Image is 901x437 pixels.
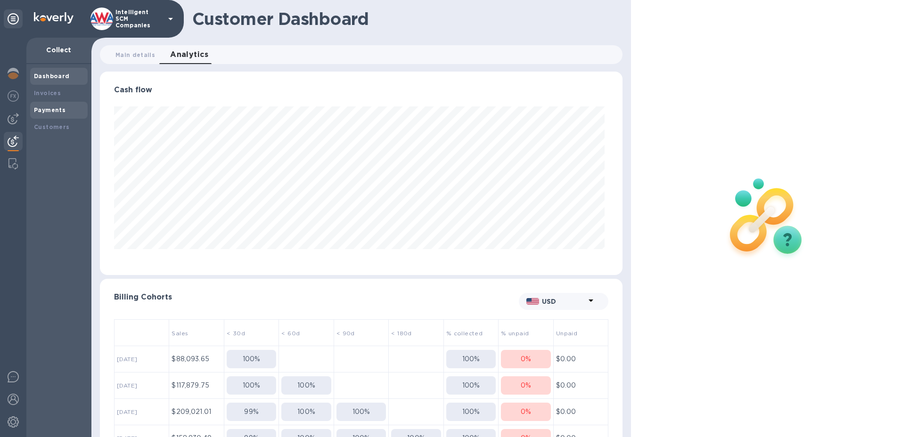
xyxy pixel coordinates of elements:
[114,293,519,302] h3: Billing Cohorts
[391,330,411,337] span: < 180d
[244,407,258,417] p: 99 %
[227,330,245,337] span: < 30d
[34,73,70,80] b: Dashboard
[117,382,137,389] span: [DATE]
[117,356,137,363] span: [DATE]
[556,407,606,417] p: $0.00
[115,50,155,60] span: Main details
[281,376,331,395] button: 100%
[501,330,529,337] span: % unpaid
[243,380,261,390] p: 100 %
[501,350,550,368] button: 0%
[172,380,221,390] p: $117,879.75
[227,403,276,421] button: 99%
[172,407,221,417] p: $209,021.01
[115,9,163,29] p: Intelligent SCM Companies
[462,407,480,417] p: 100 %
[227,376,276,395] button: 100%
[462,380,480,390] p: 100 %
[336,330,355,337] span: < 90d
[521,354,531,364] p: 0 %
[192,9,616,29] h1: Customer Dashboard
[501,403,550,421] button: 0%
[34,106,66,113] b: Payments
[34,45,84,55] p: Collect
[462,354,480,364] p: 100 %
[281,403,331,421] button: 100%
[34,12,74,24] img: Logo
[521,380,531,390] p: 0 %
[172,330,188,337] span: Sales
[446,376,496,395] button: 100%
[352,407,370,417] p: 100 %
[526,298,539,305] img: USD
[446,403,496,421] button: 100%
[556,354,606,364] p: $0.00
[117,408,137,415] span: [DATE]
[446,350,496,368] button: 100%
[281,330,300,337] span: < 60d
[34,89,61,97] b: Invoices
[227,350,276,368] button: 100%
[4,9,23,28] div: Unpin categories
[521,407,531,417] p: 0 %
[336,403,386,421] button: 100%
[556,330,577,337] span: Unpaid
[114,86,608,95] h3: Cash flow
[8,90,19,102] img: Foreign exchange
[34,123,70,130] b: Customers
[501,376,550,395] button: 0%
[170,48,208,61] span: Analytics
[243,354,261,364] p: 100 %
[297,407,315,417] p: 100 %
[446,330,483,337] span: % collected
[556,380,606,390] p: $0.00
[542,297,585,306] p: USD
[172,354,221,364] p: $88,093.65
[297,380,315,390] p: 100 %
